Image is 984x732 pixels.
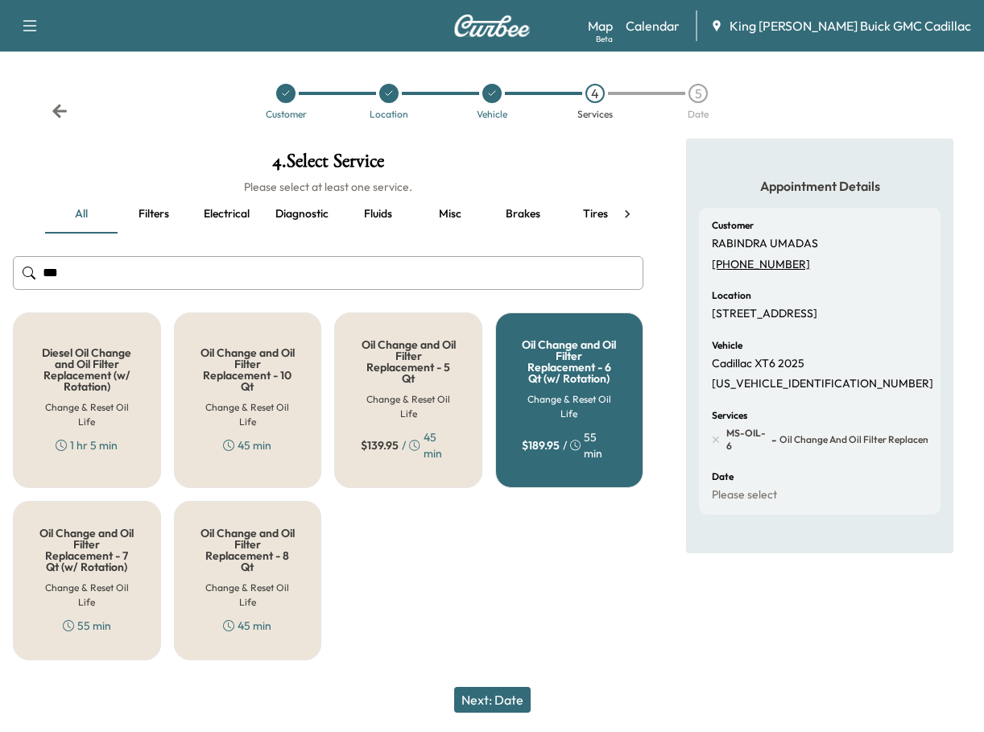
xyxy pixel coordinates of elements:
[370,110,408,119] div: Location
[712,291,751,300] h6: Location
[688,110,709,119] div: Date
[45,195,611,234] div: basic tabs example
[361,429,456,461] div: / 45 min
[577,110,613,119] div: Services
[768,432,776,448] span: -
[730,16,971,35] span: King [PERSON_NAME] Buick GMC Cadillac
[454,687,531,713] button: Next: Date
[13,151,643,179] h1: 4 . Select Service
[361,392,456,421] h6: Change & Reset Oil Life
[201,400,296,429] h6: Change & Reset Oil Life
[522,437,560,453] span: $ 189.95
[63,618,111,634] div: 55 min
[522,429,617,461] div: / 55 min
[712,307,817,321] p: [STREET_ADDRESS]
[712,357,804,371] p: Cadillac XT6 2025
[712,341,742,350] h6: Vehicle
[453,14,531,37] img: Curbee Logo
[596,33,613,45] div: Beta
[361,437,399,453] span: $ 139.95
[626,16,680,35] a: Calendar
[341,195,414,234] button: Fluids
[712,411,747,420] h6: Services
[712,472,734,482] h6: Date
[45,195,118,234] button: all
[263,195,341,234] button: Diagnostic
[559,195,631,234] button: Tires
[712,237,818,251] p: RABINDRA UMADAS
[414,195,486,234] button: Misc
[585,84,605,103] div: 4
[712,257,824,271] a: [PHONE_NUMBER]
[201,347,296,392] h5: Oil Change and Oil Filter Replacement - 10 Qt
[712,221,754,230] h6: Customer
[39,347,134,392] h5: Diesel Oil Change and Oil Filter Replacement (w/ Rotation)
[726,427,768,453] span: MS-OIL-6
[13,179,643,195] h6: Please select at least one service.
[588,16,613,35] a: MapBeta
[39,527,134,573] h5: Oil Change and Oil Filter Replacement - 7 Qt (w/ Rotation)
[201,527,296,573] h5: Oil Change and Oil Filter Replacement - 8 Qt
[223,618,271,634] div: 45 min
[712,488,777,502] p: Please select
[223,437,271,453] div: 45 min
[699,177,941,195] h5: Appointment Details
[52,103,68,119] div: Back
[712,377,933,391] p: [US_VEHICLE_IDENTIFICATION_NUMBER]
[477,110,507,119] div: Vehicle
[688,84,708,103] div: 5
[266,110,307,119] div: Customer
[522,339,617,384] h5: Oil Change and Oil Filter Replacement - 6 Qt (w/ Rotation)
[522,392,617,421] h6: Change & Reset Oil Life
[39,581,134,610] h6: Change & Reset Oil Life
[39,400,134,429] h6: Change & Reset Oil Life
[486,195,559,234] button: Brakes
[118,195,190,234] button: Filters
[190,195,263,234] button: Electrical
[361,339,456,384] h5: Oil Change and Oil Filter Replacement - 5 Qt
[201,581,296,610] h6: Change & Reset Oil Life
[56,437,118,453] div: 1 hr 5 min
